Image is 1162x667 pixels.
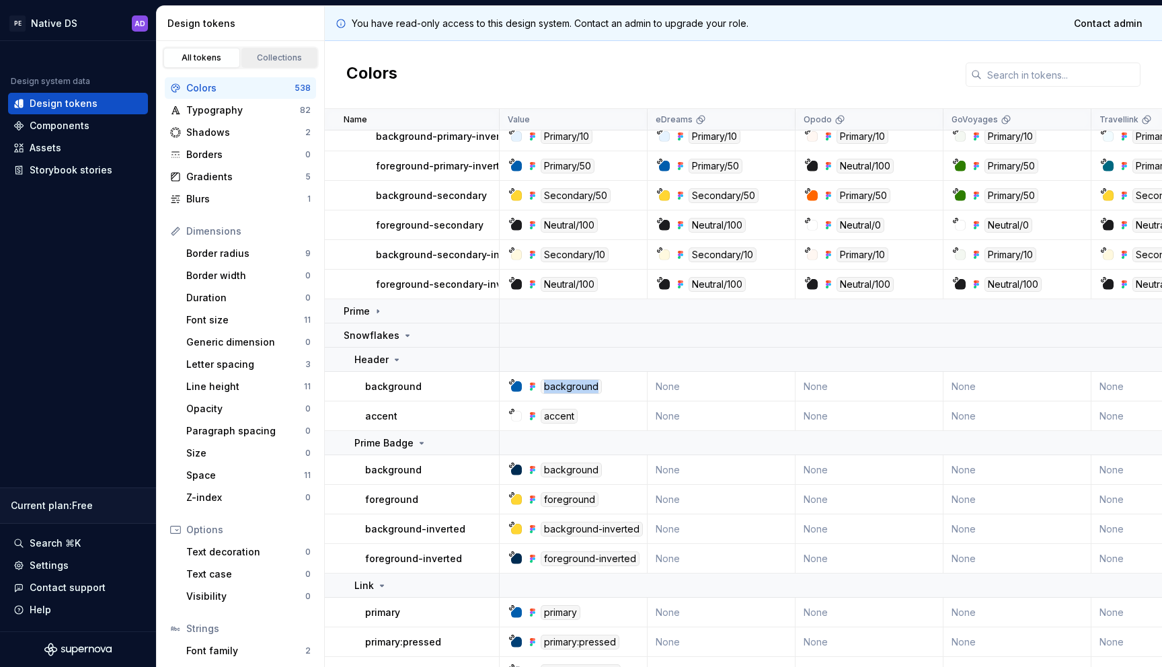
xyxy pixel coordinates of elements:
a: Font size11 [181,309,316,331]
div: foreground [541,492,598,507]
button: Search ⌘K [8,533,148,554]
p: foreground [365,493,418,506]
div: 0 [305,403,311,414]
p: Value [508,114,530,125]
p: eDreams [656,114,693,125]
div: Font size [186,313,304,327]
td: None [943,544,1091,574]
div: Options [186,523,311,537]
div: Generic dimension [186,336,305,349]
a: Design tokens [8,93,148,114]
div: Primary/10 [837,247,888,262]
div: Border radius [186,247,305,260]
p: primary:pressed [365,635,441,649]
div: 0 [305,292,311,303]
div: Opacity [186,402,305,416]
div: Neutral/100 [984,277,1042,292]
td: None [796,627,943,657]
div: 0 [305,149,311,160]
button: Help [8,599,148,621]
div: Primary/10 [984,247,1036,262]
div: Search ⌘K [30,537,81,550]
div: Borders [186,148,305,161]
div: Neutral/100 [837,277,894,292]
div: 3 [305,359,311,370]
p: background [365,463,422,477]
p: Snowflakes [344,329,399,342]
div: Settings [30,559,69,572]
div: 0 [305,547,311,557]
div: Primary/50 [984,188,1038,203]
td: None [943,455,1091,485]
a: Paragraph spacing0 [181,420,316,442]
span: Contact admin [1074,17,1142,30]
a: Z-index0 [181,487,316,508]
div: Secondary/10 [689,247,757,262]
td: None [648,627,796,657]
a: Blurs1 [165,188,316,210]
a: Settings [8,555,148,576]
td: None [796,401,943,431]
td: None [796,544,943,574]
div: Neutral/100 [689,277,746,292]
p: primary [365,606,400,619]
div: Visibility [186,590,305,603]
a: Visibility0 [181,586,316,607]
div: 11 [304,315,311,325]
div: 0 [305,591,311,602]
a: Line height11 [181,376,316,397]
a: Storybook stories [8,159,148,181]
h2: Colors [346,63,397,87]
td: None [943,485,1091,514]
div: 5 [305,171,311,182]
a: Size0 [181,442,316,464]
div: Assets [30,141,61,155]
a: Letter spacing3 [181,354,316,375]
td: None [796,455,943,485]
div: Native DS [31,17,77,30]
div: 538 [295,83,311,93]
div: 0 [305,337,311,348]
td: None [943,514,1091,544]
a: Duration0 [181,287,316,309]
td: None [796,485,943,514]
td: None [943,401,1091,431]
p: Opodo [804,114,832,125]
div: Neutral/100 [837,159,894,173]
div: Design tokens [30,97,98,110]
td: None [943,372,1091,401]
div: Border width [186,269,305,282]
div: Secondary/10 [541,247,609,262]
svg: Supernova Logo [44,643,112,656]
td: None [943,627,1091,657]
div: 9 [305,248,311,259]
p: Header [354,353,389,366]
div: Primary/10 [837,129,888,144]
a: Gradients5 [165,166,316,188]
a: Opacity0 [181,398,316,420]
p: accent [365,409,397,423]
div: 0 [305,492,311,503]
div: Primary/50 [541,159,594,173]
div: 0 [305,448,311,459]
a: Text decoration0 [181,541,316,563]
div: 2 [305,645,311,656]
div: Blurs [186,192,307,206]
div: background [541,463,602,477]
div: Primary/10 [689,129,740,144]
div: Neutral/100 [541,277,598,292]
a: Assets [8,137,148,159]
p: Prime [344,305,370,318]
p: Travellink [1099,114,1138,125]
div: Components [30,119,89,132]
div: Current plan : Free [11,499,145,512]
td: None [796,598,943,627]
div: Primary/10 [541,129,592,144]
button: PENative DSAD [3,9,153,38]
td: None [648,598,796,627]
div: 11 [304,470,311,481]
div: 82 [300,105,311,116]
td: None [648,485,796,514]
div: Colors [186,81,295,95]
